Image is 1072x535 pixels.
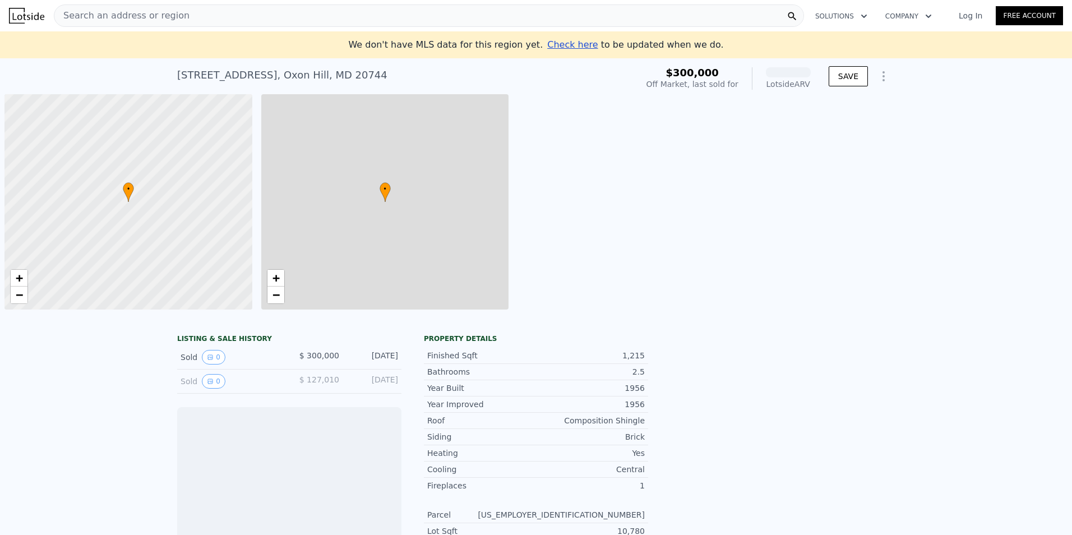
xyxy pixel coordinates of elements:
div: Sold [181,350,280,365]
a: Zoom out [267,287,284,303]
div: [STREET_ADDRESS] , Oxon Hill , MD 20744 [177,67,387,83]
img: Lotside [9,8,44,24]
div: Roof [427,415,536,426]
div: 2.5 [536,366,645,377]
div: 1956 [536,382,645,394]
span: $ 300,000 [299,351,339,360]
button: Solutions [806,6,876,26]
div: • [123,182,134,202]
span: $300,000 [666,67,719,79]
div: 1956 [536,399,645,410]
div: Year Built [427,382,536,394]
button: Company [876,6,941,26]
a: Zoom in [11,270,27,287]
div: Year Improved [427,399,536,410]
button: View historical data [202,350,225,365]
div: Cooling [427,464,536,475]
div: 1,215 [536,350,645,361]
div: [US_EMPLOYER_IDENTIFICATION_NUMBER] [478,509,645,520]
button: View historical data [202,374,225,389]
div: Finished Sqft [427,350,536,361]
div: 1 [536,480,645,491]
div: Fireplaces [427,480,536,491]
div: We don't have MLS data for this region yet. [348,38,723,52]
div: Off Market, last sold for [646,79,738,90]
div: Central [536,464,645,475]
div: [DATE] [348,374,398,389]
div: Composition Shingle [536,415,645,426]
span: + [16,271,23,285]
span: Check here [547,39,598,50]
div: • [380,182,391,202]
span: + [272,271,279,285]
span: • [123,184,134,194]
span: − [272,288,279,302]
a: Zoom out [11,287,27,303]
div: Parcel [427,509,478,520]
a: Zoom in [267,270,284,287]
span: Search an address or region [54,9,190,22]
span: − [16,288,23,302]
div: Siding [427,431,536,442]
span: $ 127,010 [299,375,339,384]
button: Show Options [872,65,895,87]
div: to be updated when we do. [547,38,723,52]
div: Sold [181,374,280,389]
div: Property details [424,334,648,343]
div: [DATE] [348,350,398,365]
span: • [380,184,391,194]
div: Lotside ARV [766,79,811,90]
div: Brick [536,431,645,442]
div: Heating [427,448,536,459]
a: Log In [945,10,996,21]
div: LISTING & SALE HISTORY [177,334,401,345]
a: Free Account [996,6,1063,25]
div: Bathrooms [427,366,536,377]
div: Yes [536,448,645,459]
button: SAVE [829,66,868,86]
